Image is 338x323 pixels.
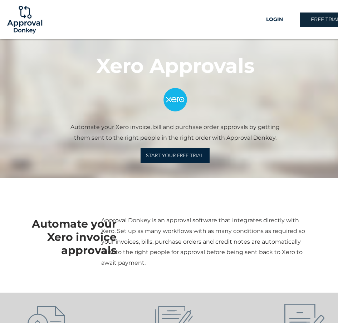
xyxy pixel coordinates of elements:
[70,124,280,141] span: Automate your Xero invoice, bill and purchase order approvals by getting them sent to the right p...
[32,217,117,257] span: Automate your Xero invoice approvals
[141,148,210,163] a: START YOUR FREE TRIAL
[146,152,203,159] span: START YOUR FREE TRIAL
[96,54,255,78] span: Xero Approvals
[249,13,300,27] a: LOGIN
[153,78,197,122] img: Logo - Blue.png
[5,0,44,39] img: Logo-01.png
[266,16,283,23] span: LOGIN
[101,217,305,266] span: Approval Donkey is an approval software that integrates directly with Xero. Set up as many workfl...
